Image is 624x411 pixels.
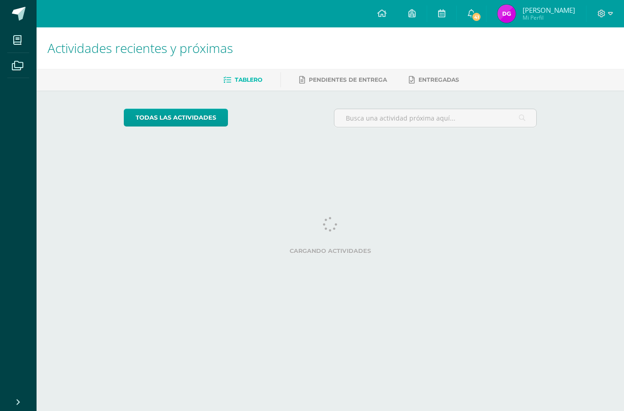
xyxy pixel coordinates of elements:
[497,5,516,23] img: f9809c032ae22b082030b68b1ee30890.png
[124,109,228,126] a: todas las Actividades
[223,73,262,87] a: Tablero
[48,39,233,57] span: Actividades recientes y próximas
[523,14,575,21] span: Mi Perfil
[124,248,537,254] label: Cargando actividades
[235,76,262,83] span: Tablero
[334,109,537,127] input: Busca una actividad próxima aquí...
[471,12,481,22] span: 41
[523,5,575,15] span: [PERSON_NAME]
[418,76,459,83] span: Entregadas
[299,73,387,87] a: Pendientes de entrega
[309,76,387,83] span: Pendientes de entrega
[409,73,459,87] a: Entregadas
